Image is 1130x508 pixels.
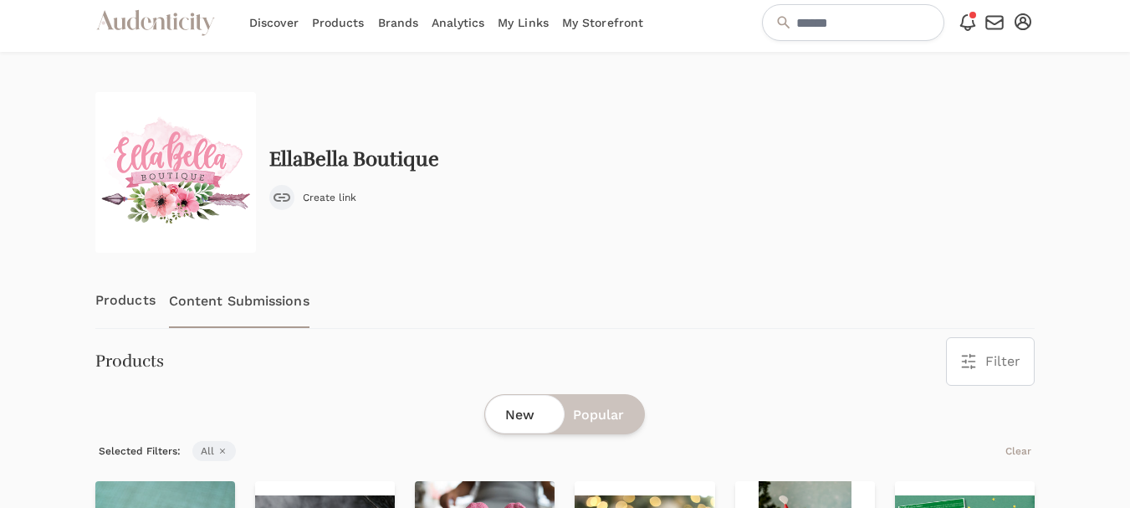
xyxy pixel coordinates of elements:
button: Filter [947,338,1034,385]
h3: Products [95,350,164,373]
span: Popular [573,405,624,425]
img: ELLABELLA---logo_360x.png [95,92,256,253]
span: New [505,405,534,425]
h2: EllaBella Boutique [269,148,439,172]
span: All [192,441,236,461]
button: Create link [269,185,356,210]
span: Filter [985,351,1020,372]
span: Create link [303,191,356,204]
button: Clear [1002,441,1035,461]
span: Selected Filters: [95,441,184,461]
a: Products [95,273,156,328]
a: Content Submissions [169,273,309,328]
